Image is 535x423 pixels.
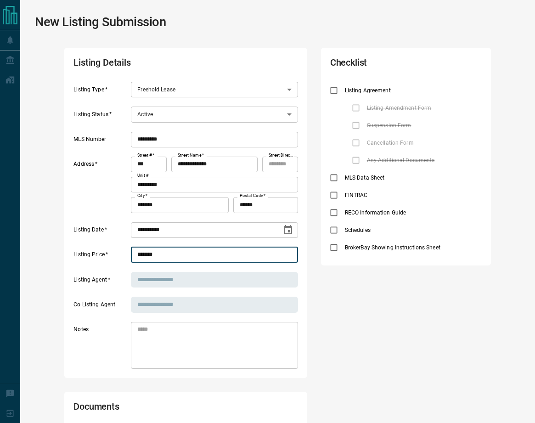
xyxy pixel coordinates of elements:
[269,152,293,158] label: Street Direction
[343,226,373,234] span: Schedules
[137,193,147,199] label: City
[240,193,265,199] label: Postal Code
[35,15,166,29] h1: New Listing Submission
[279,221,297,239] button: Choose date, selected date is Oct 14, 2025
[73,301,129,313] label: Co Listing Agent
[73,57,208,73] h2: Listing Details
[73,226,129,238] label: Listing Date
[73,111,129,123] label: Listing Status
[343,86,393,95] span: Listing Agreement
[137,152,154,158] label: Street #
[365,104,434,112] span: Listing Amendment Form
[73,276,129,288] label: Listing Agent
[73,251,129,263] label: Listing Price
[73,401,208,417] h2: Documents
[365,121,414,130] span: Suspension Form
[343,209,408,217] span: RECO Information Guide
[365,139,416,147] span: Cancellation Form
[131,107,298,122] div: Active
[73,135,129,147] label: MLS Number
[73,326,129,369] label: Notes
[330,57,421,73] h2: Checklist
[343,191,370,199] span: FINTRAC
[73,86,129,98] label: Listing Type
[137,173,149,179] label: Unit #
[178,152,204,158] label: Street Name
[365,156,437,164] span: Any Additional Documents
[343,243,443,252] span: BrokerBay Showing Instructions Sheet
[73,160,129,213] label: Address
[131,82,298,97] div: Freehold Lease
[343,174,387,182] span: MLS Data Sheet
